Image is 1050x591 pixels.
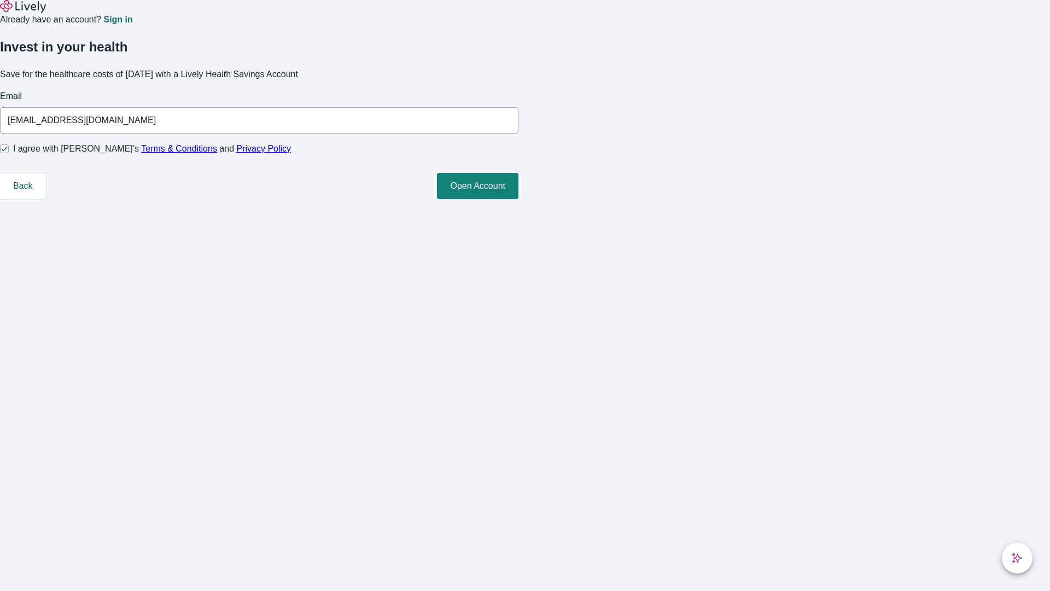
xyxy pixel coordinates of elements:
a: Terms & Conditions [141,144,217,153]
span: I agree with [PERSON_NAME]’s and [13,142,291,155]
button: chat [1002,543,1032,573]
a: Sign in [103,15,132,24]
svg: Lively AI Assistant [1012,553,1023,564]
button: Open Account [437,173,518,199]
a: Privacy Policy [237,144,291,153]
